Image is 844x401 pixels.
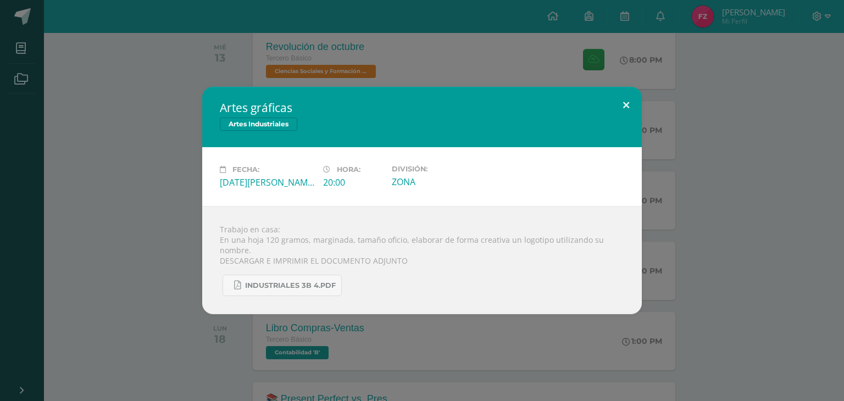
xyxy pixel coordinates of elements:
[323,176,383,188] div: 20:00
[392,176,486,188] div: ZONA
[220,118,297,131] span: Artes Industriales
[610,87,642,124] button: Close (Esc)
[392,165,486,173] label: División:
[245,281,336,290] span: INDUSTRIALES 3B 4.pdf
[337,165,360,174] span: Hora:
[220,100,624,115] h2: Artes gráficas
[202,206,642,314] div: Trabajo en casa: En una hoja 120 gramos, marginada, tamaño oficio, elaborar de forma creativa un ...
[232,165,259,174] span: Fecha:
[220,176,314,188] div: [DATE][PERSON_NAME]
[223,275,342,296] a: INDUSTRIALES 3B 4.pdf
